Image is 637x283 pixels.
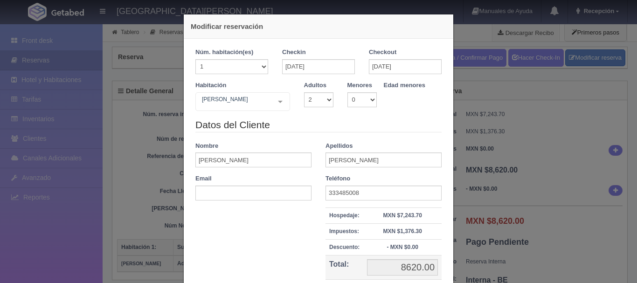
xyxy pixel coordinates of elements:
[369,48,396,57] label: Checkout
[200,95,205,110] input: Seleccionar hab.
[195,48,253,57] label: Núm. habitación(es)
[369,59,442,74] input: DD-MM-AAAA
[325,239,363,255] th: Descuento:
[325,174,350,183] label: Teléfono
[191,21,446,31] h4: Modificar reservación
[347,81,372,90] label: Menores
[383,212,422,219] strong: MXN $7,243.70
[325,207,363,223] th: Hospedaje:
[282,59,355,74] input: DD-MM-AAAA
[282,48,306,57] label: Checkin
[325,255,363,280] th: Total:
[195,174,212,183] label: Email
[195,81,226,90] label: Habitación
[304,81,326,90] label: Adultos
[387,244,418,250] strong: - MXN $0.00
[383,228,422,235] strong: MXN $1,376.30
[195,118,442,132] legend: Datos del Cliente
[384,81,426,90] label: Edad menores
[325,223,363,239] th: Impuestos:
[195,142,218,151] label: Nombre
[200,95,271,104] span: [PERSON_NAME]
[325,142,353,151] label: Apellidos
